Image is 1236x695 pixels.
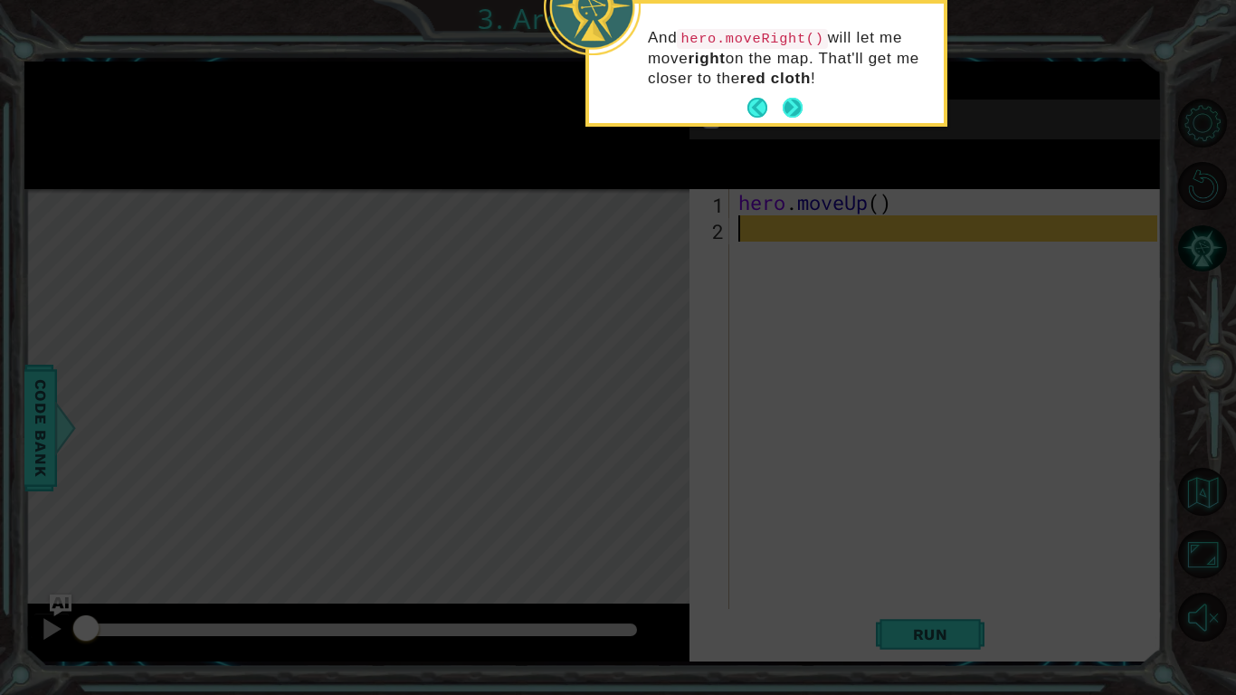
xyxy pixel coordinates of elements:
[688,50,725,67] strong: right
[677,29,827,49] code: hero.moveRight()
[747,98,783,118] button: Back
[648,28,931,89] p: And will let me move on the map. That'll get me closer to the !
[783,98,803,118] button: Next
[740,70,811,87] strong: red cloth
